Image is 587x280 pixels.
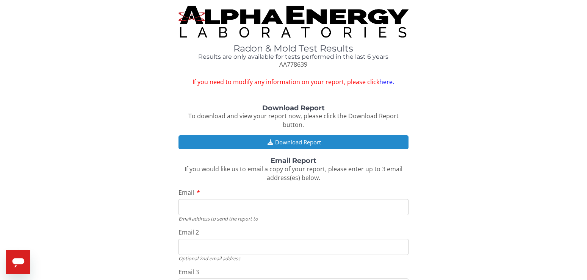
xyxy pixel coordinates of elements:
h1: Radon & Mold Test Results [178,44,409,53]
span: Email [178,188,194,197]
h4: Results are only available for tests performed in the last 6 years [178,53,409,60]
span: To download and view your report now, please click the Download Report button. [188,112,399,129]
img: TightCrop.jpg [178,6,409,38]
span: Email 2 [178,228,199,236]
strong: Download Report [262,104,325,112]
span: If you would like us to email a copy of your report, please enter up to 3 email address(es) below. [185,165,402,182]
span: AA778639 [279,60,307,69]
span: Email 3 [178,268,199,276]
iframe: Button to launch messaging window [6,250,30,274]
a: here. [379,78,394,86]
div: Email address to send the report to [178,215,409,222]
div: Optional 2nd email address [178,255,409,262]
span: If you need to modify any information on your report, please click [178,78,409,86]
button: Download Report [178,135,409,149]
strong: Email Report [271,156,316,165]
